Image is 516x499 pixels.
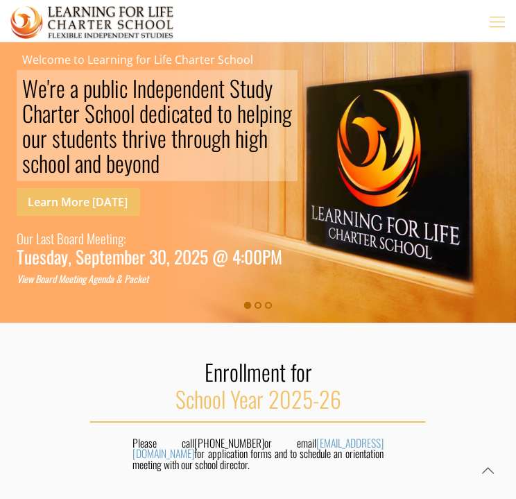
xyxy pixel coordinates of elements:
[75,151,83,176] div: a
[39,151,48,176] div: h
[203,126,212,151] div: u
[42,101,51,126] div: a
[473,456,502,485] a: Back to top icon
[54,249,61,263] div: a
[17,188,140,216] a: Learn More [DATE]
[166,101,171,126] div: i
[232,249,241,263] div: 4
[76,272,78,286] div: i
[230,76,240,101] div: S
[218,76,225,101] div: t
[93,272,97,286] div: g
[101,76,110,101] div: b
[166,249,170,263] div: ,
[124,272,129,286] div: P
[103,101,112,126] div: h
[146,272,148,286] div: t
[88,272,93,286] div: A
[76,126,85,151] div: d
[116,272,122,286] div: &
[24,249,32,263] div: u
[112,249,124,263] div: m
[61,249,68,263] div: y
[40,126,47,151] div: r
[244,249,253,263] div: 0
[47,76,49,101] div: '
[262,249,270,263] div: P
[212,126,221,151] div: g
[52,126,60,151] div: s
[21,272,24,286] div: i
[94,126,103,151] div: n
[191,249,200,263] div: 2
[133,272,137,286] div: c
[97,272,101,286] div: e
[51,227,54,249] div: t
[44,272,49,286] div: a
[92,76,101,101] div: u
[128,126,137,151] div: h
[273,101,282,126] div: n
[17,272,148,286] a: View Board Meeting Agenda & Packet
[10,1,174,43] img: Home
[46,227,51,249] div: s
[31,126,40,151] div: u
[191,76,200,101] div: d
[237,101,246,126] div: h
[150,151,160,176] div: d
[146,76,155,101] div: d
[22,76,38,101] div: W
[99,249,105,263] div: t
[178,126,187,151] div: h
[83,76,92,101] div: p
[58,272,64,286] div: M
[82,272,86,286] div: g
[41,227,46,249] div: a
[49,76,56,101] div: r
[58,101,64,126] div: t
[268,101,273,126] div: i
[259,101,268,126] div: p
[56,76,65,101] div: e
[95,101,103,126] div: c
[69,227,74,249] div: a
[32,249,40,263] div: e
[282,101,292,126] div: g
[118,227,123,249] div: g
[212,249,228,263] div: @
[110,76,114,101] div: l
[112,227,118,249] div: n
[137,126,144,151] div: r
[175,382,341,415] span: School Year 2025-26
[157,101,166,126] div: d
[132,434,383,462] a: [EMAIL_ADDRESS][DOMAIN_NAME]
[149,249,157,263] div: 3
[90,358,426,412] h2: Enrollment for
[200,76,209,101] div: e
[95,227,101,249] div: e
[249,126,259,151] div: g
[194,101,203,126] div: e
[92,249,99,263] div: p
[246,101,255,126] div: e
[64,272,69,286] div: e
[174,249,182,263] div: 2
[49,272,52,286] div: r
[57,227,64,249] div: B
[124,249,132,263] div: b
[137,76,146,101] div: n
[57,151,66,176] div: o
[85,101,95,126] div: S
[194,434,264,451] a: [PHONE_NUMBER]
[221,126,230,151] div: h
[182,76,191,101] div: n
[270,249,282,263] div: M
[253,249,262,263] div: 0
[110,227,112,249] div: i
[149,126,157,151] div: v
[78,227,84,249] div: d
[193,126,203,151] div: o
[64,101,73,126] div: e
[76,249,84,263] div: S
[157,126,166,151] div: e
